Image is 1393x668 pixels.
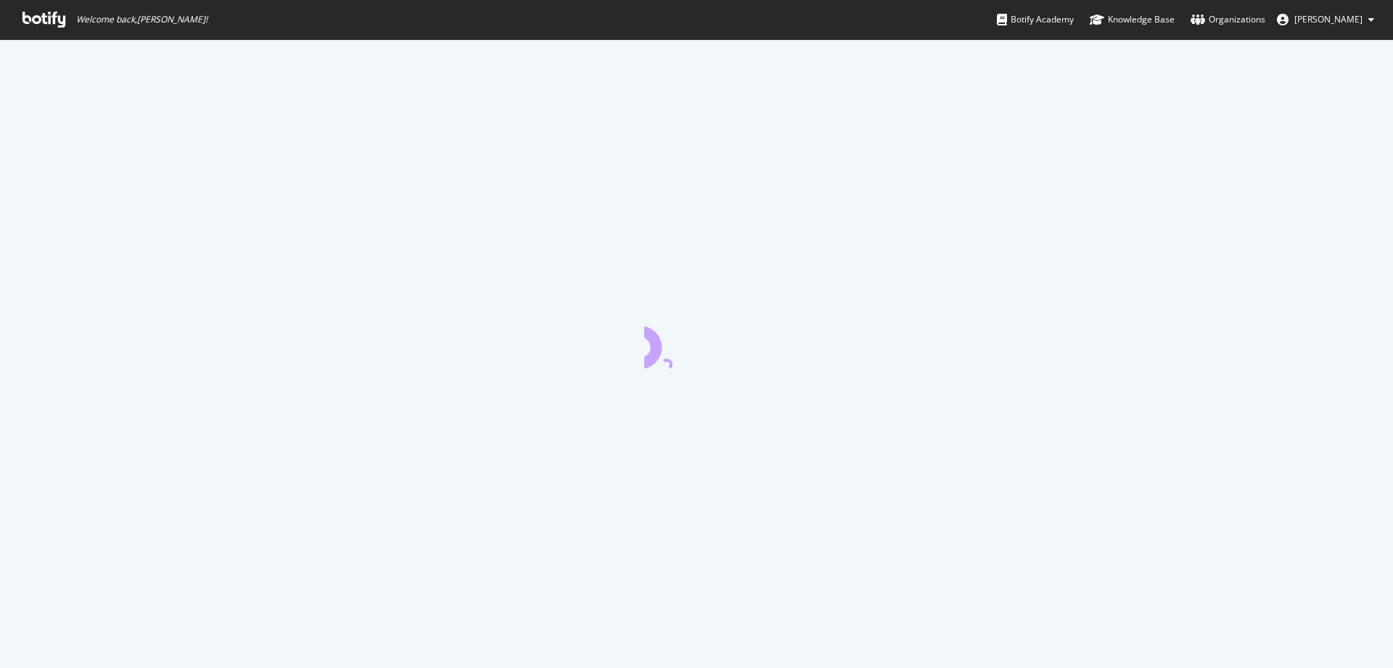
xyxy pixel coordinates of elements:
div: Knowledge Base [1090,12,1175,27]
div: Botify Academy [997,12,1074,27]
div: Organizations [1191,12,1265,27]
span: Steve Walker [1294,13,1363,25]
span: Welcome back, [PERSON_NAME] ! [76,14,207,25]
button: [PERSON_NAME] [1265,8,1386,31]
div: animation [644,316,749,368]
